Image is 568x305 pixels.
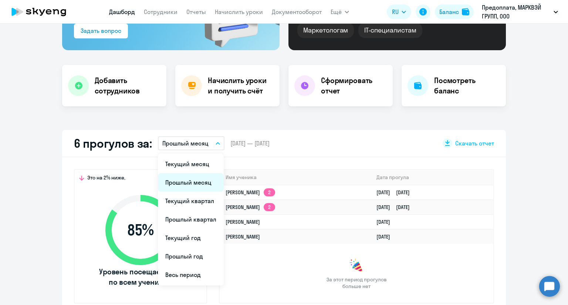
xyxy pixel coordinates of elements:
[325,276,388,289] span: За этот период прогулов больше нет
[226,219,260,225] a: [PERSON_NAME]
[272,8,322,16] a: Документооборот
[462,8,469,16] img: balance
[478,3,562,21] button: Предоплата, МАРКВЭЙ ГРУПП, ООО
[264,203,275,211] app-skyeng-badge: 2
[109,8,135,16] a: Дашборд
[87,174,125,183] span: Это на 2% ниже,
[331,7,342,16] span: Ещё
[297,23,354,38] div: Маркетологам
[144,8,177,16] a: Сотрудники
[215,8,263,16] a: Начислить уроки
[226,233,260,240] a: [PERSON_NAME]
[158,153,224,285] ul: Ещё
[349,258,364,273] img: congrats
[95,75,160,96] h4: Добавить сотрудников
[376,189,416,196] a: [DATE][DATE]
[230,139,270,147] span: [DATE] — [DATE]
[226,189,275,196] a: [PERSON_NAME]2
[376,219,396,225] a: [DATE]
[455,139,494,147] span: Скачать отчет
[186,8,206,16] a: Отчеты
[387,4,411,19] button: RU
[376,204,416,210] a: [DATE][DATE]
[392,7,399,16] span: RU
[74,136,152,151] h2: 6 прогулов за:
[208,75,272,96] h4: Начислить уроки и получить счёт
[331,4,349,19] button: Ещё
[482,3,551,21] p: Предоплата, МАРКВЭЙ ГРУПП, ООО
[81,26,121,35] div: Задать вопрос
[371,170,493,185] th: Дата прогула
[434,75,500,96] h4: Посмотреть баланс
[226,204,275,210] a: [PERSON_NAME]2
[220,170,371,185] th: Имя ученика
[158,136,224,150] button: Прошлый месяц
[264,188,275,196] app-skyeng-badge: 2
[439,7,459,16] div: Баланс
[376,233,396,240] a: [DATE]
[74,24,128,38] button: Задать вопрос
[162,139,209,148] p: Прошлый месяц
[98,267,183,287] span: Уровень посещаемости по всем ученикам
[321,75,387,96] h4: Сформировать отчет
[435,4,474,19] button: Балансbalance
[98,221,183,239] span: 85 %
[358,23,422,38] div: IT-специалистам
